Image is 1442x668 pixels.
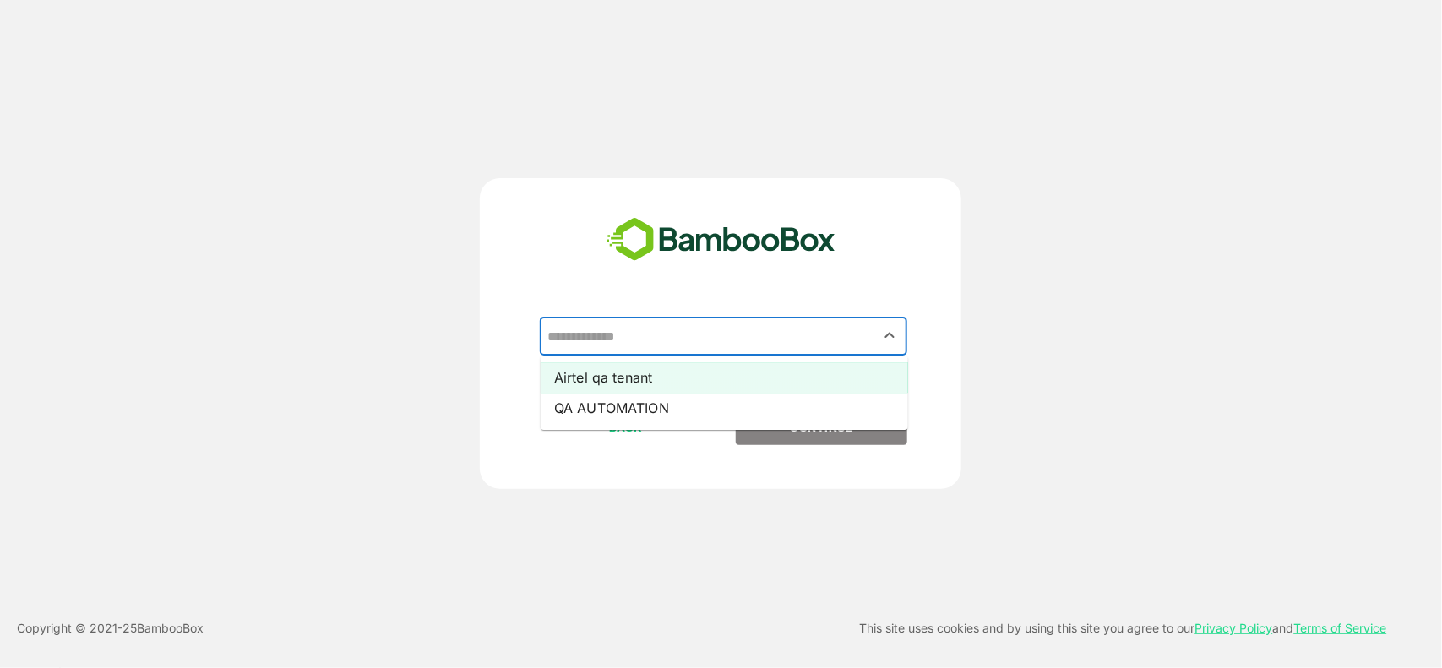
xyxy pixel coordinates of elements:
a: Privacy Policy [1195,621,1273,635]
p: Copyright © 2021- 25 BambooBox [17,618,204,638]
button: Close [879,324,901,347]
img: bamboobox [597,212,845,268]
a: Terms of Service [1294,621,1387,635]
li: QA AUTOMATION [541,393,908,423]
li: Airtel qa tenant [541,362,908,393]
p: This site uses cookies and by using this site you agree to our and [860,618,1387,638]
